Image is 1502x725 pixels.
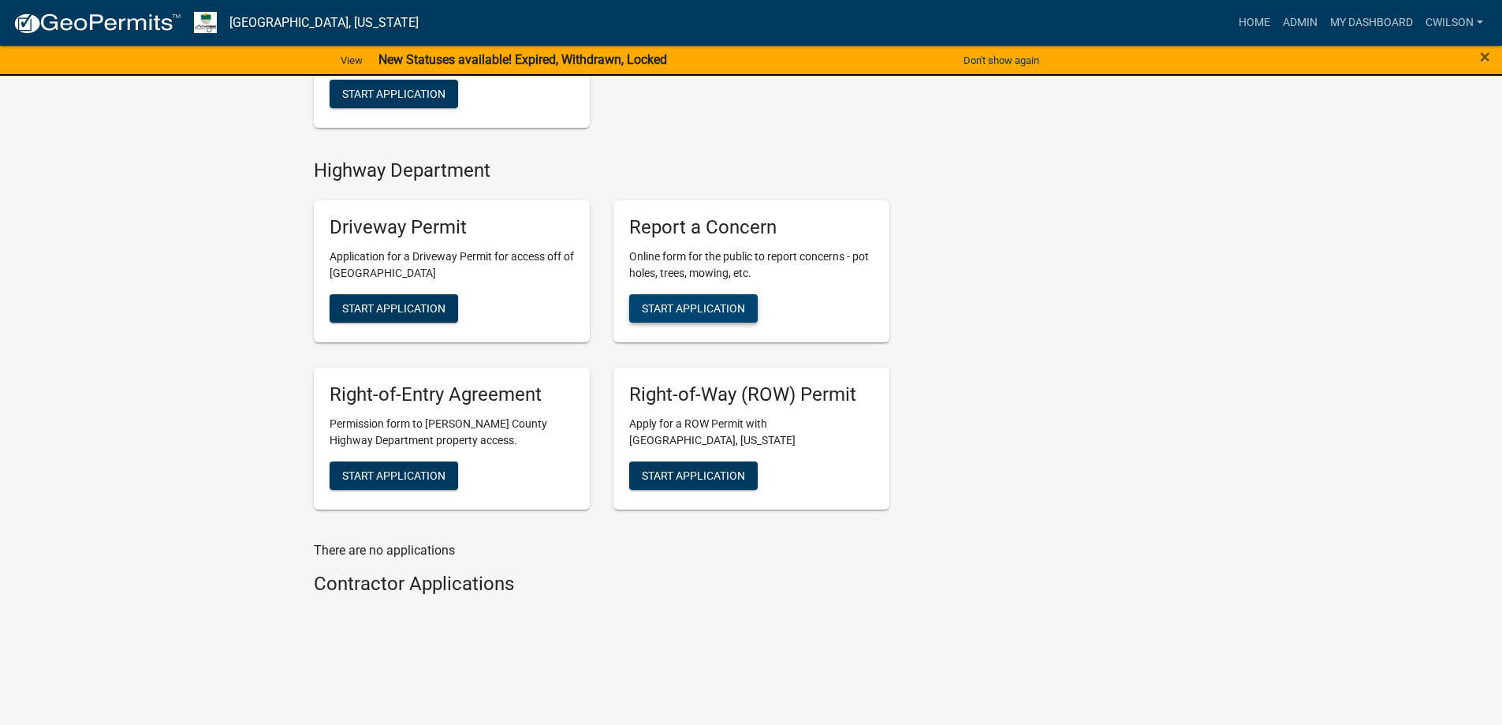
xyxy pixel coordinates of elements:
button: Start Application [629,462,758,490]
h5: Driveway Permit [330,216,574,239]
p: Apply for a ROW Permit with [GEOGRAPHIC_DATA], [US_STATE] [629,416,874,449]
button: Close [1480,47,1490,66]
span: Start Application [342,469,445,482]
button: Don't show again [957,47,1045,73]
p: There are no applications [314,541,889,560]
button: Start Application [330,462,458,490]
span: × [1480,46,1490,68]
a: View [334,47,369,73]
span: Start Application [642,469,745,482]
h5: Right-of-Entry Agreement [330,383,574,406]
a: Home [1232,8,1277,38]
p: Application for a Driveway Permit for access off of [GEOGRAPHIC_DATA] [330,249,574,282]
a: My Dashboard [1324,8,1419,38]
button: Start Application [629,294,758,323]
button: Start Application [330,80,458,108]
button: Start Application [330,294,458,323]
span: Start Application [342,87,445,99]
span: Start Application [642,302,745,315]
p: Online form for the public to report concerns - pot holes, trees, mowing, etc. [629,249,874,282]
h4: Contractor Applications [314,573,889,596]
h4: Highway Department [314,159,889,182]
wm-workflow-list-section: Contractor Applications [314,573,889,602]
h5: Right-of-Way (ROW) Permit [629,383,874,406]
img: Morgan County, Indiana [194,12,217,33]
strong: New Statuses available! Expired, Withdrawn, Locked [378,52,667,67]
span: Start Application [342,302,445,315]
a: Admin [1277,8,1324,38]
p: Permission form to [PERSON_NAME] County Highway Department property access. [330,416,574,449]
h5: Report a Concern [629,216,874,239]
a: cwilson [1419,8,1489,38]
a: [GEOGRAPHIC_DATA], [US_STATE] [229,9,419,36]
